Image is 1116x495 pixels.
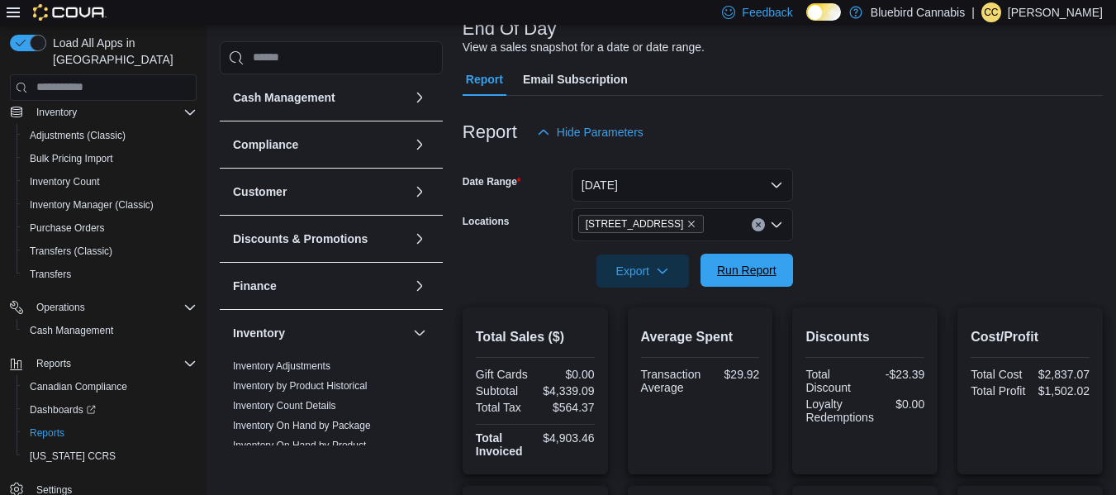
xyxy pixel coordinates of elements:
[36,106,77,119] span: Inventory
[30,245,112,258] span: Transfers (Classic)
[410,135,430,155] button: Compliance
[17,240,203,263] button: Transfers (Classic)
[30,354,78,374] button: Reports
[233,325,406,341] button: Inventory
[1033,384,1090,397] div: $1,502.02
[17,193,203,217] button: Inventory Manager (Classic)
[233,89,335,106] h3: Cash Management
[233,89,406,106] button: Cash Management
[23,377,197,397] span: Canadian Compliance
[233,380,368,392] a: Inventory by Product Historical
[23,218,112,238] a: Purchase Orders
[641,368,701,394] div: Transaction Average
[984,2,998,22] span: cc
[410,88,430,107] button: Cash Management
[539,368,595,381] div: $0.00
[476,401,532,414] div: Total Tax
[606,255,679,288] span: Export
[596,255,689,288] button: Export
[578,215,705,233] span: 203 1/2 Queen Street
[717,262,776,278] span: Run Report
[871,2,965,22] p: Bluebird Cannabis
[233,136,406,153] button: Compliance
[17,170,203,193] button: Inventory Count
[530,116,650,149] button: Hide Parameters
[539,431,595,445] div: $4,903.46
[233,419,371,432] span: Inventory On Hand by Package
[23,241,119,261] a: Transfers (Classic)
[30,175,100,188] span: Inventory Count
[3,352,203,375] button: Reports
[30,102,197,122] span: Inventory
[36,357,71,370] span: Reports
[523,63,628,96] span: Email Subscription
[23,423,197,443] span: Reports
[410,276,430,296] button: Finance
[30,380,127,393] span: Canadian Compliance
[742,4,792,21] span: Feedback
[971,327,1090,347] h2: Cost/Profit
[30,426,64,440] span: Reports
[476,384,532,397] div: Subtotal
[868,368,924,381] div: -$23.39
[30,450,116,463] span: [US_STATE] CCRS
[23,264,78,284] a: Transfers
[17,398,203,421] a: Dashboards
[463,39,705,56] div: View a sales snapshot for a date or date range.
[463,175,521,188] label: Date Range
[586,216,684,232] span: [STREET_ADDRESS]
[17,421,203,445] button: Reports
[233,278,406,294] button: Finance
[233,440,366,451] a: Inventory On Hand by Product
[971,368,1027,381] div: Total Cost
[30,129,126,142] span: Adjustments (Classic)
[686,219,696,229] button: Remove 203 1/2 Queen Street from selection in this group
[17,217,203,240] button: Purchase Orders
[557,124,643,140] span: Hide Parameters
[23,321,120,340] a: Cash Management
[17,124,203,147] button: Adjustments (Classic)
[3,101,203,124] button: Inventory
[36,301,85,314] span: Operations
[233,183,287,200] h3: Customer
[881,397,924,411] div: $0.00
[23,400,102,420] a: Dashboards
[30,324,113,337] span: Cash Management
[463,122,517,142] h3: Report
[233,420,371,431] a: Inventory On Hand by Package
[23,446,122,466] a: [US_STATE] CCRS
[476,368,532,381] div: Gift Cards
[1008,2,1103,22] p: [PERSON_NAME]
[539,401,595,414] div: $564.37
[805,327,924,347] h2: Discounts
[463,215,510,228] label: Locations
[233,278,277,294] h3: Finance
[233,325,285,341] h3: Inventory
[539,384,595,397] div: $4,339.09
[23,172,107,192] a: Inventory Count
[770,218,783,231] button: Open list of options
[23,149,120,169] a: Bulk Pricing Import
[233,231,368,247] h3: Discounts & Promotions
[46,35,197,68] span: Load All Apps in [GEOGRAPHIC_DATA]
[3,296,203,319] button: Operations
[23,172,197,192] span: Inventory Count
[466,63,503,96] span: Report
[572,169,793,202] button: [DATE]
[641,327,760,347] h2: Average Spent
[30,268,71,281] span: Transfers
[30,297,92,317] button: Operations
[233,231,406,247] button: Discounts & Promotions
[17,319,203,342] button: Cash Management
[1033,368,1090,381] div: $2,837.07
[17,445,203,468] button: [US_STATE] CCRS
[23,377,134,397] a: Canadian Compliance
[23,218,197,238] span: Purchase Orders
[23,423,71,443] a: Reports
[23,241,197,261] span: Transfers (Classic)
[233,183,406,200] button: Customer
[233,439,366,452] span: Inventory On Hand by Product
[17,147,203,170] button: Bulk Pricing Import
[23,149,197,169] span: Bulk Pricing Import
[233,400,336,412] a: Inventory Count Details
